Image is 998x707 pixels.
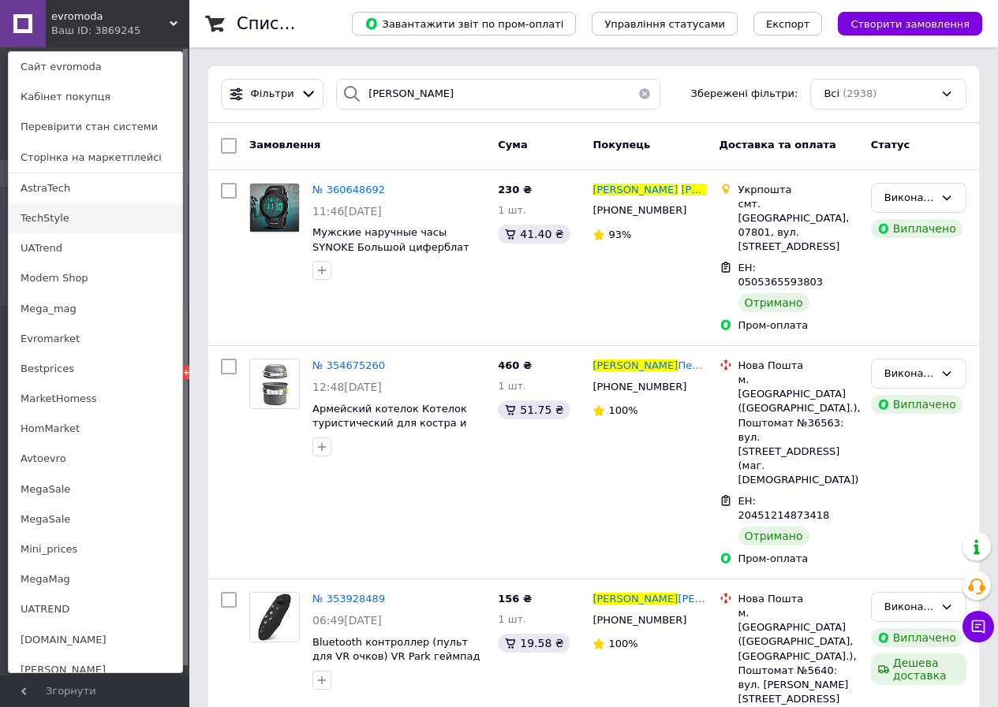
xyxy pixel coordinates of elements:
[766,18,810,30] span: Експорт
[592,593,678,605] span: [PERSON_NAME]
[312,226,469,282] a: Мужские наручные часы SYNOKE Большой циферблат Мужские электронные часы черные
[608,229,631,240] span: 93%
[498,184,532,195] span: 230 ₴
[336,79,660,110] input: Пошук за номером замовлення, ПІБ покупця, номером телефону, Email, номером накладної
[822,17,982,29] a: Створити замовлення
[51,9,170,24] span: evromoda
[871,653,966,685] div: Дешева доставка
[312,381,382,393] span: 12:48[DATE]
[498,400,570,419] div: 51.75 ₴
[498,380,526,392] span: 1 шт.
[9,564,182,594] a: MegaMag
[9,354,182,384] a: Bestprices
[678,359,720,371] span: Петраш
[592,359,706,374] a: [PERSON_NAME]Петраш
[9,143,182,173] a: Сторінка на маркетплейсі
[592,592,706,607] a: [PERSON_NAME][PERSON_NAME]
[592,204,686,216] span: [PHONE_NUMBER]
[738,495,830,522] span: ЕН: 20451214873418
[498,204,526,216] span: 1 шт.
[249,183,300,233] a: Фото товару
[691,87,798,102] span: Збережені фільтри:
[738,197,858,255] div: смт. [GEOGRAPHIC_DATA], 07801, вул. [STREET_ADDRESS]
[838,12,982,35] button: Створити замовлення
[9,233,182,263] a: UATrend
[871,628,962,647] div: Виплачено
[850,18,970,30] span: Створити замовлення
[498,225,570,244] div: 41.40 ₴
[9,294,182,324] a: Mega_mag
[871,219,962,238] div: Виплачено
[498,593,532,605] span: 156 ₴
[9,384,182,414] a: MarketHomess
[871,395,962,414] div: Виплачено
[9,534,182,564] a: Mini_prices
[498,139,527,151] span: Cума
[604,18,725,30] span: Управління статусами
[738,373,858,488] div: м. [GEOGRAPHIC_DATA] ([GEOGRAPHIC_DATA].), Поштомат №36563: вул. [STREET_ADDRESS] (маг. [DEMOGRAP...
[312,184,385,195] a: № 360648692
[9,52,182,82] a: Сайт evromoda
[352,12,576,35] button: Завантажити звіт по пром-оплаті
[9,655,182,685] a: [PERSON_NAME]
[738,293,809,312] div: Отримано
[364,17,563,31] span: Завантажити звіт по пром-оплаті
[249,592,300,642] a: Фото товару
[592,139,650,151] span: Покупець
[498,634,570,653] div: 19.58 ₴
[312,614,382,627] span: 06:49[DATE]
[871,139,910,151] span: Статус
[592,614,686,626] span: [PHONE_NUMBER]
[312,359,385,371] a: № 354675260
[9,474,182,504] a: MegaSale
[9,112,182,142] a: Перевірити стан системи
[592,359,678,371] span: [PERSON_NAME]
[9,173,182,203] a: AstraTech
[9,82,182,112] a: Кабінет покупця
[51,24,118,38] div: Ваш ID: 3869245
[678,593,763,605] span: [PERSON_NAME]
[312,205,382,218] span: 11:46[DATE]
[592,381,686,393] span: [PHONE_NUMBER]
[9,203,182,233] a: TechStyle
[250,184,299,232] img: Фото товару
[312,403,467,444] a: Армейский котелок Котелок туристический для костра и газовой горелки 800 мл
[312,636,480,663] a: Bluetooth контроллер (пульт для VR очков) VR Park геймпад
[738,359,858,373] div: Нова Пошта
[9,414,182,444] a: HomMarket
[738,527,809,545] div: Отримано
[884,190,934,207] div: Виконано
[251,87,294,102] span: Фільтри
[9,263,182,293] a: Modern Shop
[237,14,397,33] h1: Список замовлень
[249,359,300,409] a: Фото товару
[592,12,738,35] button: Управління статусами
[312,593,385,605] a: № 353928489
[753,12,823,35] button: Експорт
[498,359,532,371] span: 460 ₴
[629,79,660,110] button: Очистить
[9,504,182,534] a: MegaSale
[738,318,858,333] div: Пром-оплата
[843,87,877,99] span: (2938)
[250,593,299,642] img: Фото товару
[592,184,678,195] span: [PERSON_NAME]
[9,625,182,655] a: [DOMAIN_NAME]
[9,324,182,354] a: Evromarket
[738,592,858,606] div: Нова Пошта
[738,552,858,566] div: Пром-оплата
[738,262,824,288] span: ЕН: 0505365593803
[824,87,839,102] span: Всі
[9,444,182,474] a: Avtoevro
[962,611,994,642] button: Чат з покупцем
[884,366,934,382] div: Виконано
[608,638,637,649] span: 100%
[592,183,706,198] a: [PERSON_NAME][PERSON_NAME]
[720,139,836,151] span: Доставка та оплата
[498,613,526,625] span: 1 шт.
